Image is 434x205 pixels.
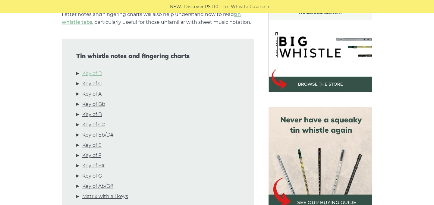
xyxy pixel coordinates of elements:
span: Discover [184,3,204,10]
a: Key of F [82,152,101,159]
span: NEW: [170,3,182,10]
a: Key of B [82,111,102,118]
a: Key of Eb/D# [82,131,114,139]
a: Key of A [82,90,102,98]
a: Key of E [82,141,102,149]
a: Key of C [82,80,102,88]
span: Tin whistle notes and fingering charts [76,52,240,60]
a: Key of Ab/G# [82,182,113,190]
a: Key of G [82,172,102,180]
a: Key of C# [82,121,105,129]
a: Key of Bb [82,100,105,108]
a: Matrix with all keys [82,193,128,200]
a: Key of D [82,70,102,77]
a: Key of F# [82,162,105,170]
a: PST10 - Tin Whistle Course [205,3,265,10]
